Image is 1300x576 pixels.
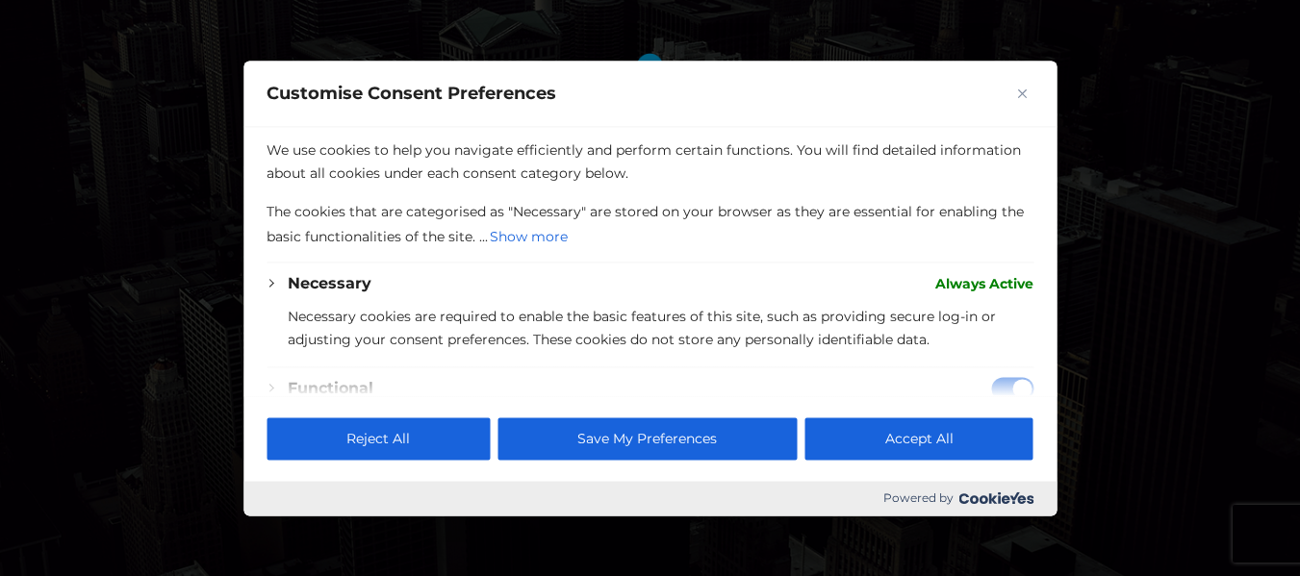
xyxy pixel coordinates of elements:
[288,272,371,295] button: Necessary
[1017,88,1027,98] img: Close
[958,492,1033,505] img: Cookieyes logo
[267,417,490,460] button: Reject All
[1010,82,1033,105] button: Close
[267,138,1033,185] p: We use cookies to help you navigate efficiently and perform certain functions. You will find deta...
[805,417,1033,460] button: Accept All
[488,223,570,250] button: Show more
[243,481,1057,515] div: Powered by
[935,272,1033,295] span: Always Active
[267,82,556,105] span: Customise Consent Preferences
[243,61,1057,515] div: Customise Consent Preferences
[497,417,797,460] button: Save My Preferences
[288,305,1033,351] p: Necessary cookies are required to enable the basic features of this site, such as providing secur...
[267,200,1033,250] p: The cookies that are categorised as "Necessary" are stored on your browser as they are essential ...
